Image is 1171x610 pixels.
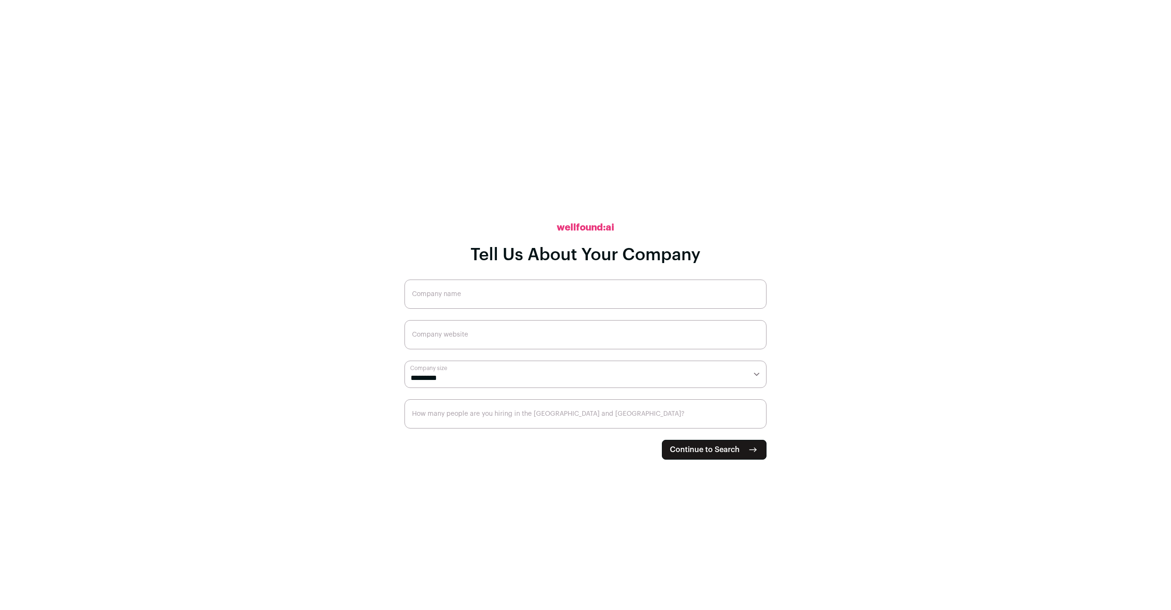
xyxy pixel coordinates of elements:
input: Company website [404,320,767,349]
button: Continue to Search [662,440,767,460]
input: How many people are you hiring in the US and Canada? [404,399,767,429]
h2: wellfound:ai [557,221,614,234]
h1: Tell Us About Your Company [470,246,701,264]
input: Company name [404,280,767,309]
span: Continue to Search [670,444,740,455]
